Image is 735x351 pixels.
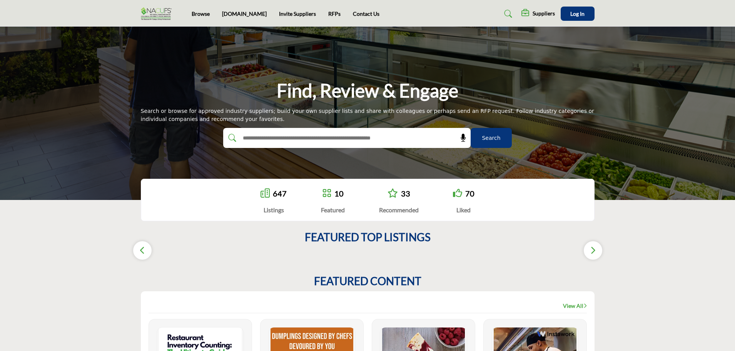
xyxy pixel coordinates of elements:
[482,134,500,142] span: Search
[401,189,410,198] a: 33
[305,231,431,244] h2: FEATURED TOP LISTINGS
[521,9,555,18] div: Suppliers
[379,205,419,215] div: Recommended
[273,189,287,198] a: 647
[453,205,474,215] div: Liked
[222,10,267,17] a: [DOMAIN_NAME]
[453,188,462,198] i: Go to Liked
[322,188,331,199] a: Go to Featured
[497,8,517,20] a: Search
[277,79,458,102] h1: Find, Review & Engage
[388,188,398,199] a: Go to Recommended
[563,302,587,310] a: View All
[328,10,341,17] a: RFPs
[141,107,595,123] div: Search or browse for approved industry suppliers; build your own supplier lists and share with co...
[314,275,421,288] h2: FEATURED CONTENT
[570,10,585,17] span: Log In
[141,7,175,20] img: Site Logo
[561,7,595,21] button: Log In
[334,189,344,198] a: 10
[321,205,345,215] div: Featured
[471,128,512,148] button: Search
[465,189,474,198] a: 70
[353,10,379,17] a: Contact Us
[261,205,287,215] div: Listings
[279,10,316,17] a: Invite Suppliers
[533,10,555,17] h5: Suppliers
[192,10,210,17] a: Browse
